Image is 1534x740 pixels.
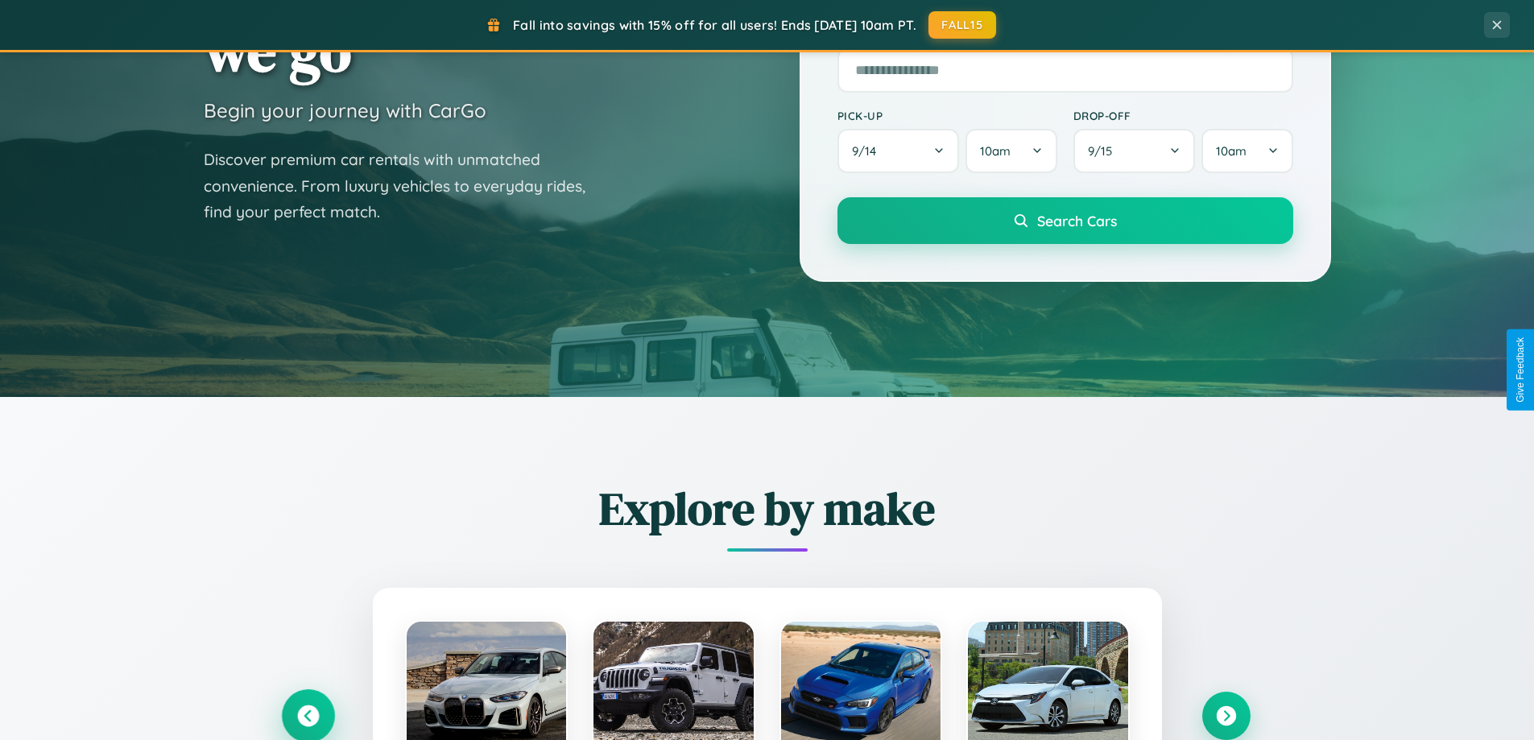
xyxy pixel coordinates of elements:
h2: Explore by make [284,477,1251,539]
h3: Begin your journey with CarGo [204,98,486,122]
span: Fall into savings with 15% off for all users! Ends [DATE] 10am PT. [513,17,916,33]
button: Search Cars [837,197,1293,244]
label: Drop-off [1073,109,1293,122]
span: 9 / 15 [1088,143,1120,159]
button: 10am [1201,129,1292,173]
label: Pick-up [837,109,1057,122]
button: 10am [965,129,1056,173]
span: 9 / 14 [852,143,884,159]
p: Discover premium car rentals with unmatched convenience. From luxury vehicles to everyday rides, ... [204,147,606,225]
button: FALL15 [928,11,996,39]
button: 9/15 [1073,129,1196,173]
span: 10am [1216,143,1247,159]
span: 10am [980,143,1011,159]
span: Search Cars [1037,212,1117,229]
button: 9/14 [837,129,960,173]
div: Give Feedback [1515,337,1526,403]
